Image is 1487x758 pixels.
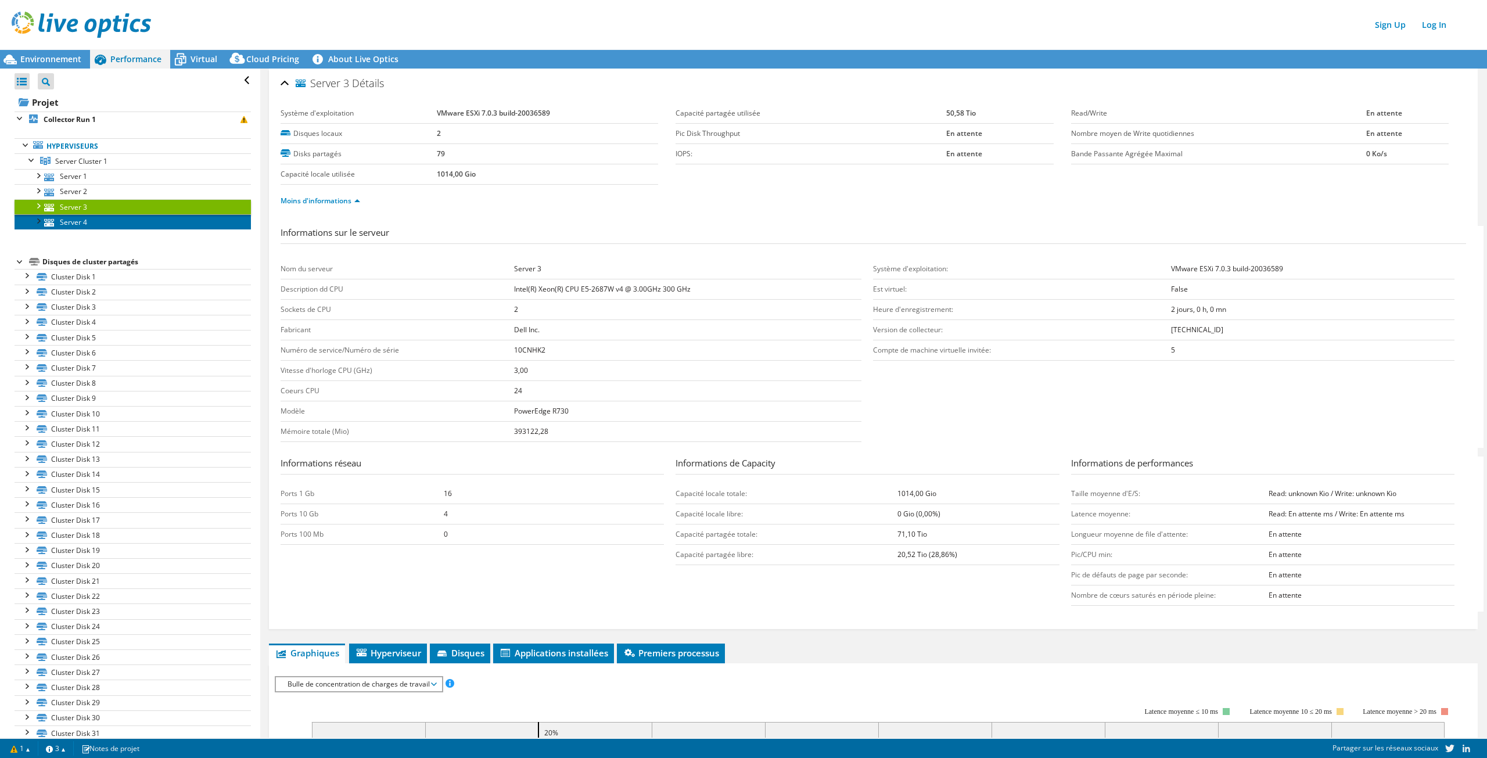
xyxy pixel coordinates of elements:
a: Moins d'informations [281,196,360,206]
a: 1 [2,741,38,756]
a: Cluster Disk 31 [15,725,251,741]
b: En attente [1269,549,1302,559]
a: Cluster Disk 7 [15,360,251,375]
a: Cluster Disk 30 [15,710,251,725]
b: 2 [437,128,441,138]
span: Premiers processus [623,647,719,659]
td: Compte de machine virtuelle invitée: [873,340,1171,361]
a: Cluster Disk 1 [15,269,251,284]
span: Server Cluster 1 [55,156,107,166]
b: VMware ESXi 7.0.3 build-20036589 [1171,264,1283,274]
b: Read: En attente ms / Write: En attente ms [1269,509,1405,519]
b: [TECHNICAL_ID] [1171,325,1223,335]
img: live_optics_svg.svg [12,12,151,38]
a: Cluster Disk 17 [15,512,251,527]
label: Bande Passante Agrégée Maximal [1071,148,1366,160]
td: Vitesse d'horloge CPU (GHz) [281,361,514,381]
b: 1014,00 Gio [897,488,936,498]
b: 50,58 Tio [946,108,976,118]
td: Mémoire totale (Mio) [281,422,514,442]
td: Latence moyenne: [1071,504,1269,525]
a: Cluster Disk 25 [15,634,251,649]
a: Server 3 [15,199,251,214]
b: VMware ESXi 7.0.3 build-20036589 [437,108,550,118]
a: Server 2 [15,184,251,199]
td: Longueur moyenne de file d'attente: [1071,525,1269,545]
td: Pic/CPU min: [1071,545,1269,565]
a: Cluster Disk 6 [15,345,251,360]
b: 2 jours, 0 h, 0 mn [1171,304,1226,314]
b: Read: unknown Kio / Write: unknown Kio [1269,488,1396,498]
text: Latence moyenne ≤ 10 ms [1144,707,1218,716]
b: 2 [514,304,518,314]
span: Bulle de concentration de charges de travail [282,677,436,691]
td: Capacité partagée totale: [676,525,897,545]
a: Server Cluster 1 [15,153,251,168]
td: Est virtuel: [873,279,1171,300]
td: Ports 100 Mb [281,525,444,545]
text: 20% [544,728,558,738]
b: 24 [514,386,522,396]
td: Taille moyenne d'E/S: [1071,484,1269,504]
span: Disques [436,647,484,659]
h3: Informations de Capacity [676,457,1059,475]
b: 20,52 Tio (28,86%) [897,549,957,559]
b: En attente [1366,108,1402,118]
td: Pic de défauts de page par seconde: [1071,565,1269,585]
label: Capacité partagée utilisée [676,107,946,119]
a: Collector Run 1 [15,112,251,127]
td: Modèle [281,401,514,422]
b: 0 [444,529,448,539]
a: Cluster Disk 12 [15,436,251,451]
td: Numéro de service/Numéro de série [281,340,514,361]
b: 3,00 [514,365,528,375]
td: Ports 10 Gb [281,504,444,525]
a: Server 4 [15,214,251,229]
b: 10CNHK2 [514,345,545,355]
div: Disques de cluster partagés [42,255,251,269]
a: Notes de projet [73,741,148,756]
a: Cluster Disk 5 [15,330,251,345]
td: Capacité locale totale: [676,484,897,504]
a: Cluster Disk 23 [15,603,251,619]
span: Cloud Pricing [246,53,299,64]
span: Graphiques [275,647,339,659]
b: 1014,00 Gio [437,169,476,179]
b: 79 [437,149,445,159]
a: Cluster Disk 22 [15,588,251,603]
a: Cluster Disk 2 [15,285,251,300]
a: About Live Optics [308,50,407,69]
a: Cluster Disk 24 [15,619,251,634]
b: En attente [1269,590,1302,600]
td: Système d'exploitation: [873,259,1171,279]
a: Hyperviseurs [15,138,251,153]
td: Capacité partagée libre: [676,545,897,565]
h3: Informations de performances [1071,457,1454,475]
a: Server 1 [15,169,251,184]
a: 3 [38,741,74,756]
b: Collector Run 1 [44,114,96,124]
td: Nom du serveur [281,259,514,279]
label: Pic Disk Throughput [676,128,946,139]
b: En attente [1269,529,1302,539]
b: 0 Gio (0,00%) [897,509,940,519]
label: Disks partagés [281,148,437,160]
span: Virtual [191,53,217,64]
b: 0 Ko/s [1366,149,1387,159]
span: Détails [352,76,384,90]
h3: Informations réseau [281,457,664,475]
td: Fabricant [281,320,514,340]
td: Heure d'enregistrement: [873,300,1171,320]
label: Disques locaux [281,128,437,139]
td: Nombre de cœurs saturés en période pleine: [1071,585,1269,606]
a: Cluster Disk 11 [15,421,251,436]
b: En attente [946,128,982,138]
a: Cluster Disk 26 [15,649,251,664]
td: Version de collecteur: [873,320,1171,340]
text: Latence moyenne > 20 ms [1363,707,1436,716]
td: Sockets de CPU [281,300,514,320]
text: Latence moyenne 10 ≤ 20 ms [1249,707,1332,716]
span: Performance [110,53,161,64]
a: Cluster Disk 13 [15,452,251,467]
a: Cluster Disk 28 [15,680,251,695]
